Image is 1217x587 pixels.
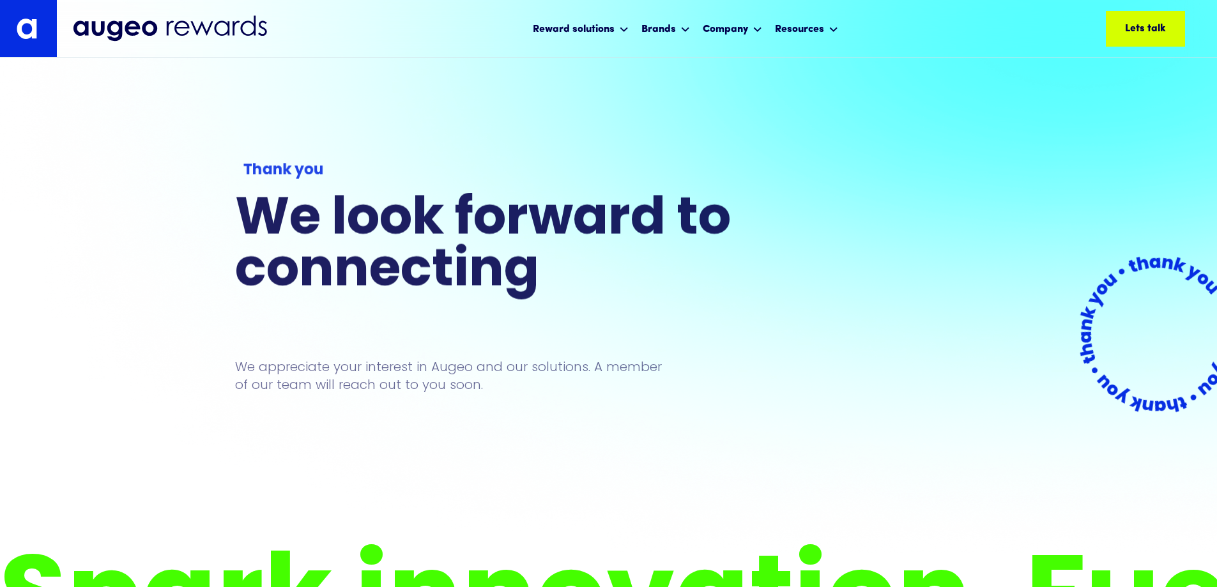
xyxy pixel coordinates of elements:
div: Brands [641,22,676,37]
div: Thank you [243,159,779,181]
a: Lets talk [1106,11,1185,47]
img: Augeo Rewards business unit full logo in midnight blue. [73,15,267,42]
div: Company [700,11,765,45]
div: Reward solutions [533,22,615,37]
h1: We look forward to connecting [235,194,787,298]
div: Resources [772,11,841,45]
p: We appreciate your interest in Augeo and our solutions. A member of our team will reach out to yo... [235,358,675,393]
div: Company [703,22,748,37]
div: Reward solutions [530,11,632,45]
div: Resources [775,22,824,37]
div: Brands [638,11,693,45]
